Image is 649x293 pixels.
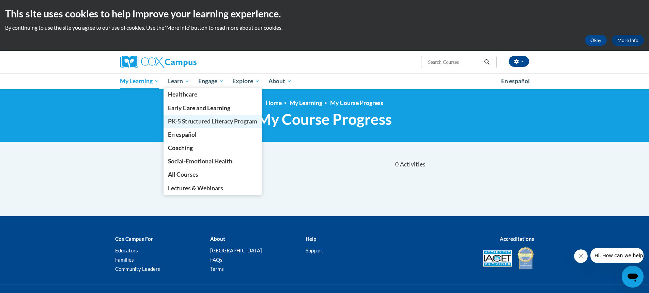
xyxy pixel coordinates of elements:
a: FAQs [210,257,222,263]
iframe: Button to launch messaging window [622,266,644,288]
span: Lectures & Webinars [168,185,223,192]
a: More Info [612,35,644,46]
a: En español [497,74,534,88]
span: En español [501,77,530,85]
span: Healthcare [168,91,197,98]
span: Social-Emotional Health [168,158,232,165]
img: IDA® Accredited [517,246,534,270]
button: Account Settings [509,56,529,67]
a: My Learning [116,73,164,89]
iframe: Message from company [590,248,644,263]
a: Healthcare [164,88,262,101]
a: Community Leaders [115,266,160,272]
iframe: Close message [574,249,588,263]
span: Activities [400,161,426,168]
button: Search [482,58,492,66]
a: Explore [228,73,264,89]
b: Cox Campus For [115,236,153,242]
a: Social-Emotional Health [164,155,262,168]
a: PK-5 Structured Literacy Program [164,115,262,128]
a: Support [306,247,323,253]
a: My Learning [290,99,322,106]
a: [GEOGRAPHIC_DATA] [210,247,262,253]
button: Okay [585,35,607,46]
a: Cox Campus [120,56,250,68]
b: Help [306,236,316,242]
span: Engage [198,77,224,85]
a: Families [115,257,134,263]
a: Home [266,99,282,106]
b: About [210,236,225,242]
a: My Course Progress [330,99,383,106]
input: Search Courses [427,58,482,66]
span: Learn [168,77,189,85]
a: Early Care and Learning [164,101,262,115]
span: Early Care and Learning [168,104,230,112]
span: All Courses [168,171,198,178]
a: Learn [164,73,194,89]
span: PK-5 Structured Literacy Program [168,118,257,125]
a: Coaching [164,141,262,155]
p: By continuing to use the site you agree to our use of cookies. Use the ‘More info’ button to read... [5,24,644,31]
span: Hi. How can we help? [4,5,55,10]
a: About [264,73,296,89]
a: Educators [115,247,138,253]
span: En español [168,131,197,138]
span: My Learning [120,77,159,85]
b: Accreditations [500,236,534,242]
a: En español [164,128,262,141]
a: Engage [194,73,228,89]
h2: This site uses cookies to help improve your learning experience. [5,7,644,20]
img: Cox Campus [120,56,197,68]
div: Main menu [110,73,539,89]
img: Accredited IACET® Provider [483,250,512,267]
span: Coaching [168,144,193,151]
span: Explore [232,77,260,85]
a: Terms [210,266,224,272]
a: All Courses [164,168,262,181]
span: About [268,77,292,85]
span: 0 [395,161,399,168]
a: Lectures & Webinars [164,181,262,195]
span: My Course Progress [257,110,392,128]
